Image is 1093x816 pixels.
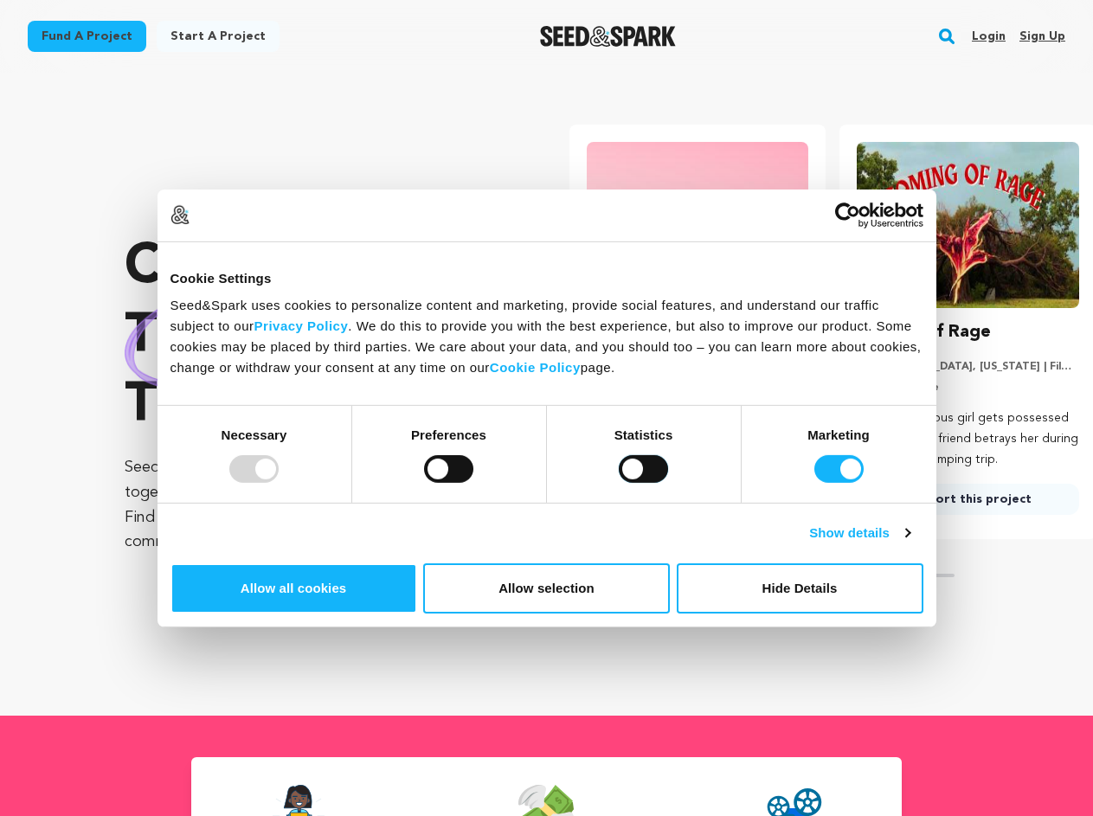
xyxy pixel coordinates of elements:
[411,427,486,442] strong: Preferences
[772,202,923,228] a: Usercentrics Cookiebot - opens in a new window
[809,523,910,543] a: Show details
[540,26,676,47] img: Seed&Spark Logo Dark Mode
[125,455,500,555] p: Seed&Spark is where creators and audiences work together to bring incredible new projects to life...
[125,285,328,389] img: hand sketched image
[857,381,1079,395] p: Horror, Nature
[614,427,673,442] strong: Statistics
[222,427,287,442] strong: Necessary
[254,318,349,333] a: Privacy Policy
[157,21,280,52] a: Start a project
[540,26,676,47] a: Seed&Spark Homepage
[677,563,923,614] button: Hide Details
[423,563,670,614] button: Allow selection
[857,142,1079,308] img: Coming of Rage image
[170,563,417,614] button: Allow all cookies
[857,484,1079,515] a: Support this project
[170,295,923,378] div: Seed&Spark uses cookies to personalize content and marketing, provide social features, and unders...
[170,267,923,288] div: Cookie Settings
[170,205,190,224] img: logo
[1019,22,1065,50] a: Sign up
[972,22,1006,50] a: Login
[28,21,146,52] a: Fund a project
[857,408,1079,470] p: A shy indigenous girl gets possessed after her best friend betrays her during their annual campin...
[587,142,809,308] img: CHICAS Pilot image
[807,427,870,442] strong: Marketing
[490,360,581,375] a: Cookie Policy
[857,360,1079,374] p: [GEOGRAPHIC_DATA], [US_STATE] | Film Short
[125,234,500,441] p: Crowdfunding that .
